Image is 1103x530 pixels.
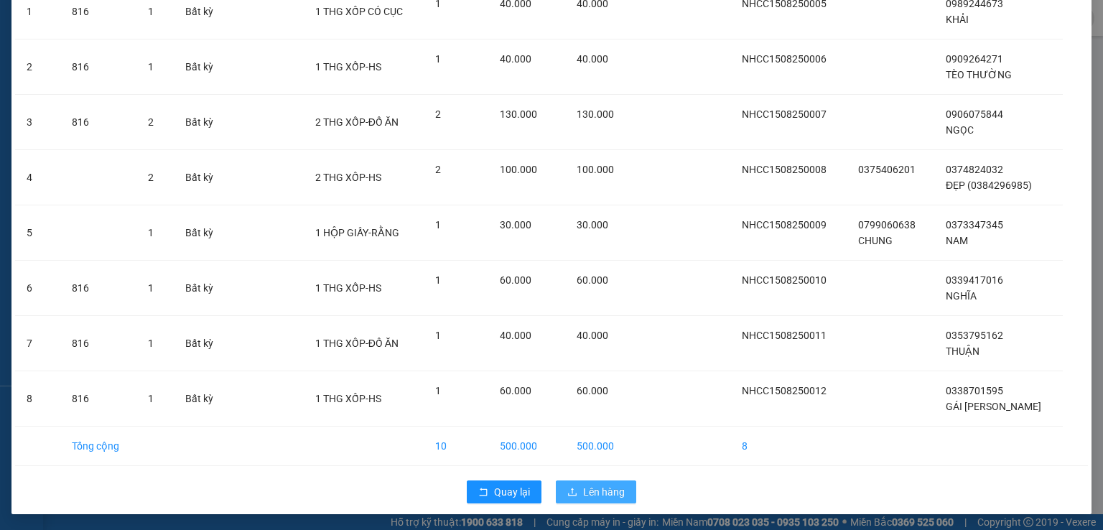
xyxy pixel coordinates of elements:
[500,53,531,65] span: 40.000
[148,393,154,404] span: 1
[15,261,60,316] td: 6
[15,150,60,205] td: 4
[174,95,229,150] td: Bất kỳ
[148,338,154,349] span: 1
[577,53,608,65] span: 40.000
[556,480,636,503] button: uploadLên hàng
[435,108,441,120] span: 2
[946,385,1003,396] span: 0338701595
[435,219,441,231] span: 1
[500,164,537,175] span: 100.000
[577,164,614,175] span: 100.000
[577,385,608,396] span: 60.000
[315,282,381,294] span: 1 THG XỐP-HS
[742,330,827,341] span: NHCC1508250011
[858,235,893,246] span: CHUNG
[435,330,441,341] span: 1
[946,290,977,302] span: NGHĨA
[6,50,274,68] li: 02523854854
[946,219,1003,231] span: 0373347345
[15,39,60,95] td: 2
[174,150,229,205] td: Bất kỳ
[315,6,403,17] span: 1 THG XỐP CÓ CỤC
[83,52,94,64] span: phone
[946,53,1003,65] span: 0909264271
[577,330,608,341] span: 40.000
[174,261,229,316] td: Bất kỳ
[946,14,969,25] span: KHẢI
[148,116,154,128] span: 2
[946,401,1041,412] span: GÁI [PERSON_NAME]
[946,108,1003,120] span: 0906075844
[488,427,565,466] td: 500.000
[500,274,531,286] span: 60.000
[435,164,441,175] span: 2
[946,235,968,246] span: NAM
[174,39,229,95] td: Bất kỳ
[583,484,625,500] span: Lên hàng
[494,484,530,500] span: Quay lại
[60,316,136,371] td: 816
[6,6,78,78] img: logo.jpg
[577,108,614,120] span: 130.000
[500,385,531,396] span: 60.000
[435,385,441,396] span: 1
[435,53,441,65] span: 1
[742,108,827,120] span: NHCC1508250007
[148,6,154,17] span: 1
[148,282,154,294] span: 1
[6,90,240,113] b: GỬI : Nhận hàng Chí Công
[946,124,974,136] span: NGỌC
[315,172,381,183] span: 2 THG XỐP-HS
[174,371,229,427] td: Bất kỳ
[83,34,94,46] span: environment
[567,487,577,498] span: upload
[148,172,154,183] span: 2
[742,385,827,396] span: NHCC1508250012
[315,227,399,238] span: 1 HỘP GIẤY-RẰNG
[730,427,847,466] td: 8
[858,219,916,231] span: 0799060638
[15,316,60,371] td: 7
[478,487,488,498] span: rollback
[577,219,608,231] span: 30.000
[946,180,1032,191] span: ĐẸP (0384296985)
[60,371,136,427] td: 816
[500,219,531,231] span: 30.000
[315,393,381,404] span: 1 THG XỐP-HS
[500,330,531,341] span: 40.000
[742,164,827,175] span: NHCC1508250008
[60,427,136,466] td: Tổng cộng
[742,53,827,65] span: NHCC1508250006
[742,219,827,231] span: NHCC1508250009
[6,32,274,50] li: 01 [PERSON_NAME]
[946,274,1003,286] span: 0339417016
[148,61,154,73] span: 1
[315,61,381,73] span: 1 THG XỐP-HS
[946,164,1003,175] span: 0374824032
[60,261,136,316] td: 816
[174,205,229,261] td: Bất kỳ
[15,95,60,150] td: 3
[946,69,1012,80] span: TÈO THƯỜNG
[174,316,229,371] td: Bất kỳ
[83,9,203,27] b: [PERSON_NAME]
[435,274,441,286] span: 1
[315,116,399,128] span: 2 THG XỐP-ĐỒ ĂN
[15,371,60,427] td: 8
[946,330,1003,341] span: 0353795162
[500,108,537,120] span: 130.000
[15,205,60,261] td: 5
[946,345,979,357] span: THUẬN
[577,274,608,286] span: 60.000
[60,39,136,95] td: 816
[60,95,136,150] td: 816
[565,427,630,466] td: 500.000
[315,338,399,349] span: 1 THG XỐP-ĐỒ ĂN
[742,274,827,286] span: NHCC1508250010
[467,480,541,503] button: rollbackQuay lại
[148,227,154,238] span: 1
[858,164,916,175] span: 0375406201
[424,427,488,466] td: 10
